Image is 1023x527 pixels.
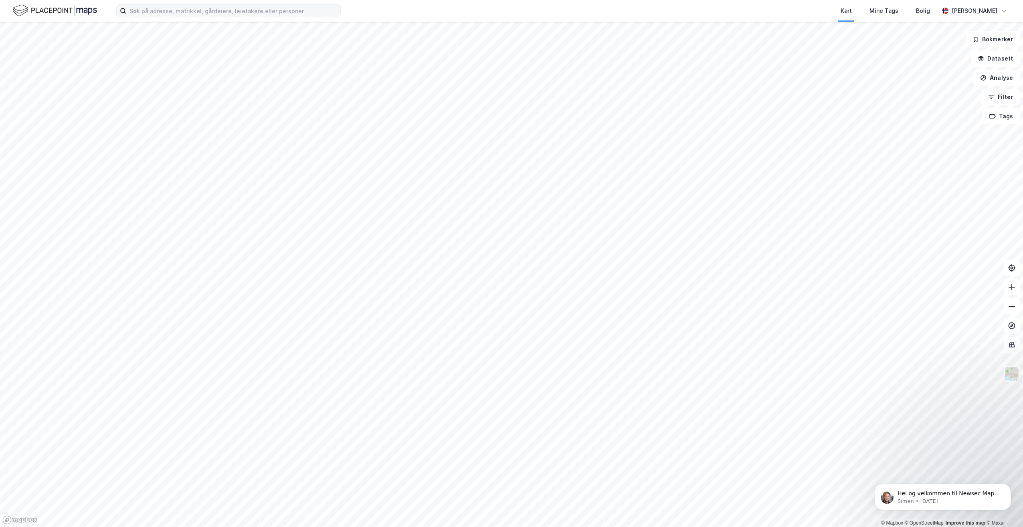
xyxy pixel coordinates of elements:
div: Mine Tags [869,6,898,16]
img: logo.f888ab2527a4732fd821a326f86c7f29.svg [13,4,97,18]
div: [PERSON_NAME] [952,6,997,16]
button: Tags [983,108,1020,124]
button: Datasett [971,51,1020,67]
a: Mapbox homepage [2,515,38,525]
iframe: Intercom notifications message [863,467,1023,523]
input: Søk på adresse, matrikkel, gårdeiere, leietakere eller personer [126,5,340,17]
a: Mapbox [881,520,903,526]
div: Kart [841,6,852,16]
button: Analyse [973,70,1020,86]
button: Bokmerker [966,31,1020,47]
img: Z [1004,366,1019,381]
div: Bolig [916,6,930,16]
button: Filter [981,89,1020,105]
a: OpenStreetMap [905,520,944,526]
a: Improve this map [946,520,985,526]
